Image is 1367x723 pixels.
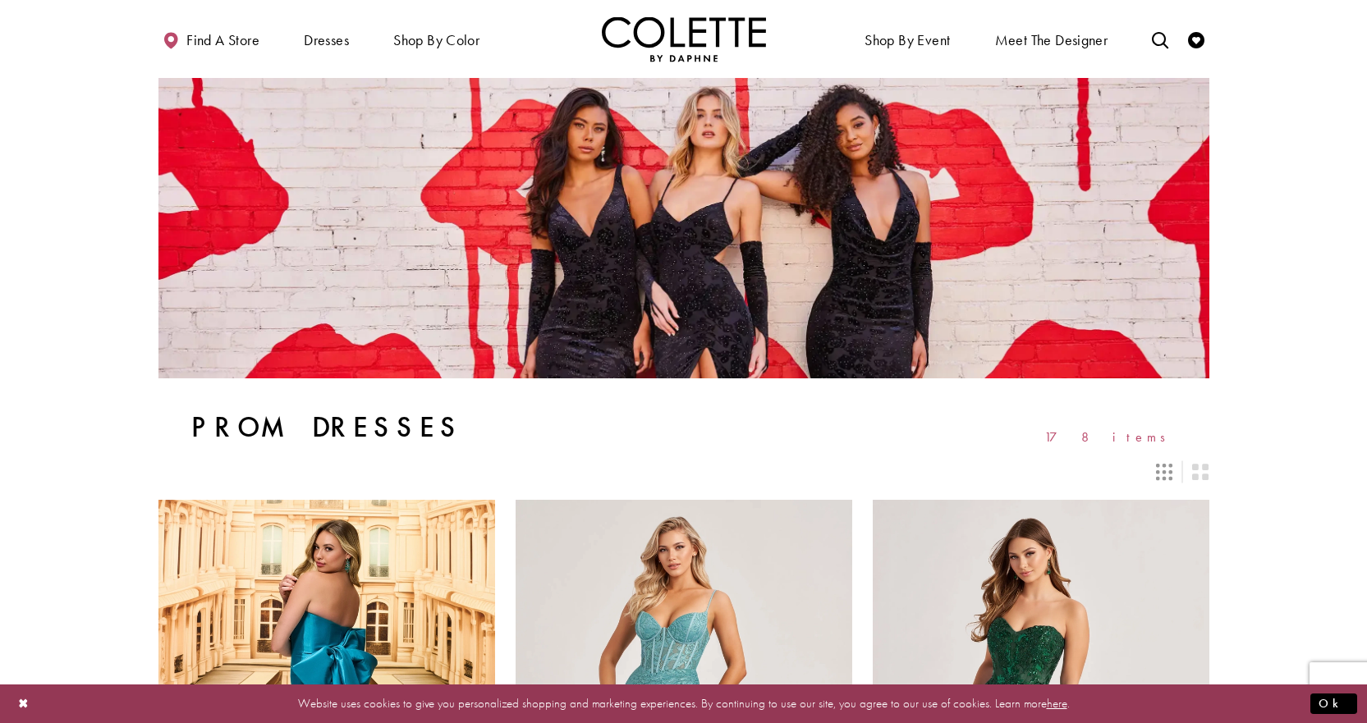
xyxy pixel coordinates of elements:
[149,454,1219,490] div: Layout Controls
[158,16,264,62] a: Find a store
[1044,430,1177,444] span: 178 items
[1192,464,1209,480] span: Switch layout to 2 columns
[1310,693,1357,714] button: Submit Dialog
[995,32,1108,48] span: Meet the designer
[118,693,1249,715] p: Website uses cookies to give you personalized shopping and marketing experiences. By continuing t...
[1156,464,1172,480] span: Switch layout to 3 columns
[991,16,1112,62] a: Meet the designer
[304,32,349,48] span: Dresses
[389,16,484,62] span: Shop by color
[1148,16,1172,62] a: Toggle search
[10,689,38,718] button: Close Dialog
[1184,16,1209,62] a: Check Wishlist
[602,16,766,62] a: Visit Home Page
[393,32,479,48] span: Shop by color
[300,16,353,62] span: Dresses
[602,16,766,62] img: Colette by Daphne
[865,32,950,48] span: Shop By Event
[191,411,463,444] h1: Prom Dresses
[1047,695,1067,712] a: here
[860,16,954,62] span: Shop By Event
[186,32,259,48] span: Find a store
